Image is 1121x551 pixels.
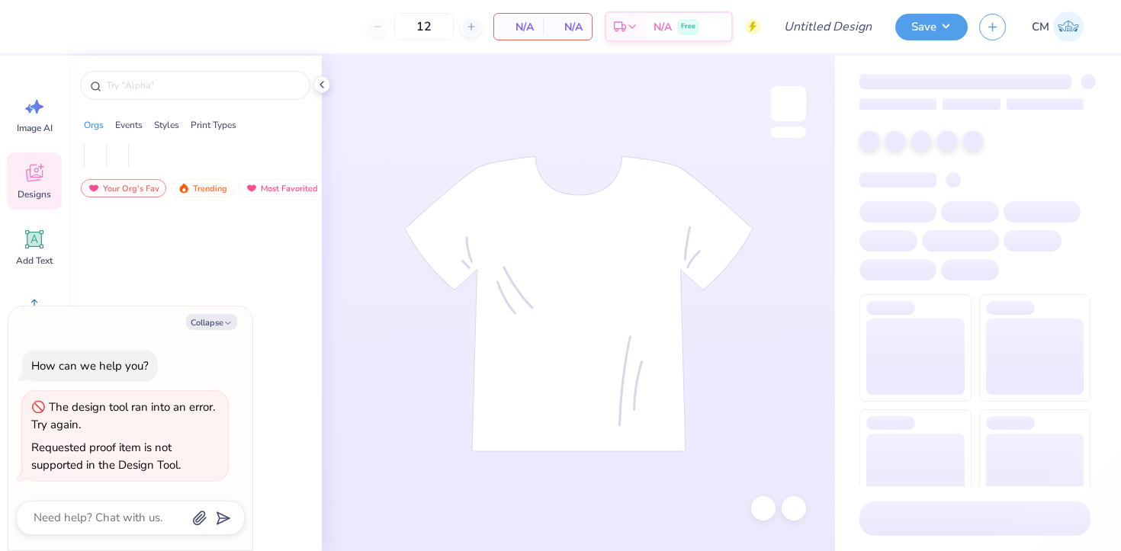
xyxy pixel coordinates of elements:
[154,118,179,132] div: Styles
[681,21,695,32] span: Free
[81,179,166,197] div: Your Org's Fav
[17,122,53,134] span: Image AI
[1025,11,1090,42] a: CM
[191,118,236,132] div: Print Types
[16,255,53,267] span: Add Text
[503,19,534,35] span: N/A
[31,399,215,432] div: The design tool ran into an error. Try again.
[18,188,51,200] span: Designs
[246,183,258,194] img: most_fav.gif
[552,19,583,35] span: N/A
[31,358,149,373] div: How can we help you?
[186,314,237,330] button: Collapse
[88,183,100,194] img: most_fav.gif
[1053,11,1084,42] img: Chloe Murlin
[171,179,234,197] div: Trending
[31,440,181,473] div: Requested proof item is not supported in the Design Tool.
[239,179,325,197] div: Most Favorited
[404,155,753,452] img: tee-skeleton.svg
[84,118,104,132] div: Orgs
[772,11,884,42] input: Untitled Design
[115,118,143,132] div: Events
[178,183,190,194] img: trending.gif
[895,14,968,40] button: Save
[394,13,454,40] input: – –
[105,78,300,93] input: Try "Alpha"
[1032,18,1049,36] span: CM
[654,19,672,35] span: N/A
